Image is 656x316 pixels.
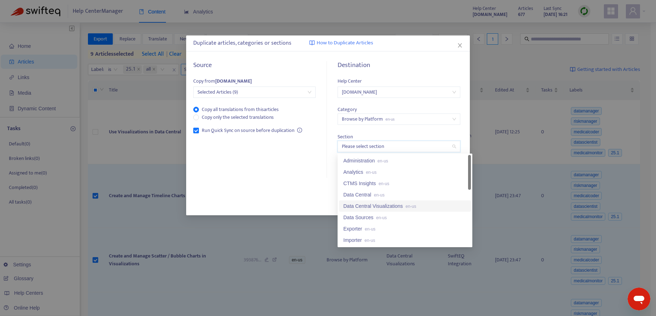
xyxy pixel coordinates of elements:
span: info-circle [297,128,302,133]
div: CTMS Insights [343,179,467,187]
img: image-link [309,40,315,46]
span: en-us [365,238,375,243]
span: en-us [376,215,387,220]
span: en-us [374,193,384,198]
div: Data Central [343,191,467,199]
span: en-us [385,116,395,123]
strong: [DOMAIN_NAME] [215,77,252,85]
span: Run Quick Sync on source before duplication [199,127,297,134]
div: Data Sources [343,214,467,221]
span: Copy all translations from this articles [199,106,282,113]
span: close [457,43,463,48]
span: en-us [379,181,389,186]
div: Administration [343,157,467,165]
span: en-us [365,227,376,232]
div: Duplicate articles, categories or sections [193,39,463,48]
span: en-us [406,204,416,209]
span: Help Center [338,77,362,85]
iframe: Button to launch messaging window [628,288,650,310]
span: Copy only the selected translations [199,113,277,121]
span: eclinical.zendesk.com [342,87,456,98]
div: Analytics [343,168,467,176]
div: Importer [343,236,467,244]
span: Copy from [193,77,252,85]
span: Section [338,133,353,141]
div: Data Central Visualizations [343,202,467,210]
span: How to Duplicate Articles [317,39,373,47]
span: Selected Articles (9) [198,87,311,98]
div: Exporter [343,225,467,233]
span: en-us [378,159,388,163]
button: Close [456,41,464,49]
span: Category [338,105,357,113]
span: Browse by Platform [342,114,456,124]
h5: Source [193,61,316,70]
a: How to Duplicate Articles [309,39,373,47]
h5: Destination [338,61,460,70]
span: en-us [366,170,377,175]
